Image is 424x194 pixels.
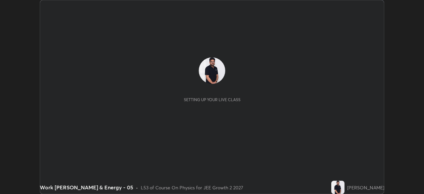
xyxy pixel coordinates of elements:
div: Work [PERSON_NAME] & Energy - 05 [40,183,133,191]
img: a4c94a1eef7543cf89a495a7deb2b920.jpg [199,57,225,84]
div: L53 of Course On Physics for JEE Growth 2 2027 [141,184,243,191]
div: • [136,184,138,191]
img: a4c94a1eef7543cf89a495a7deb2b920.jpg [331,181,344,194]
div: [PERSON_NAME] [347,184,384,191]
div: Setting up your live class [184,97,240,102]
